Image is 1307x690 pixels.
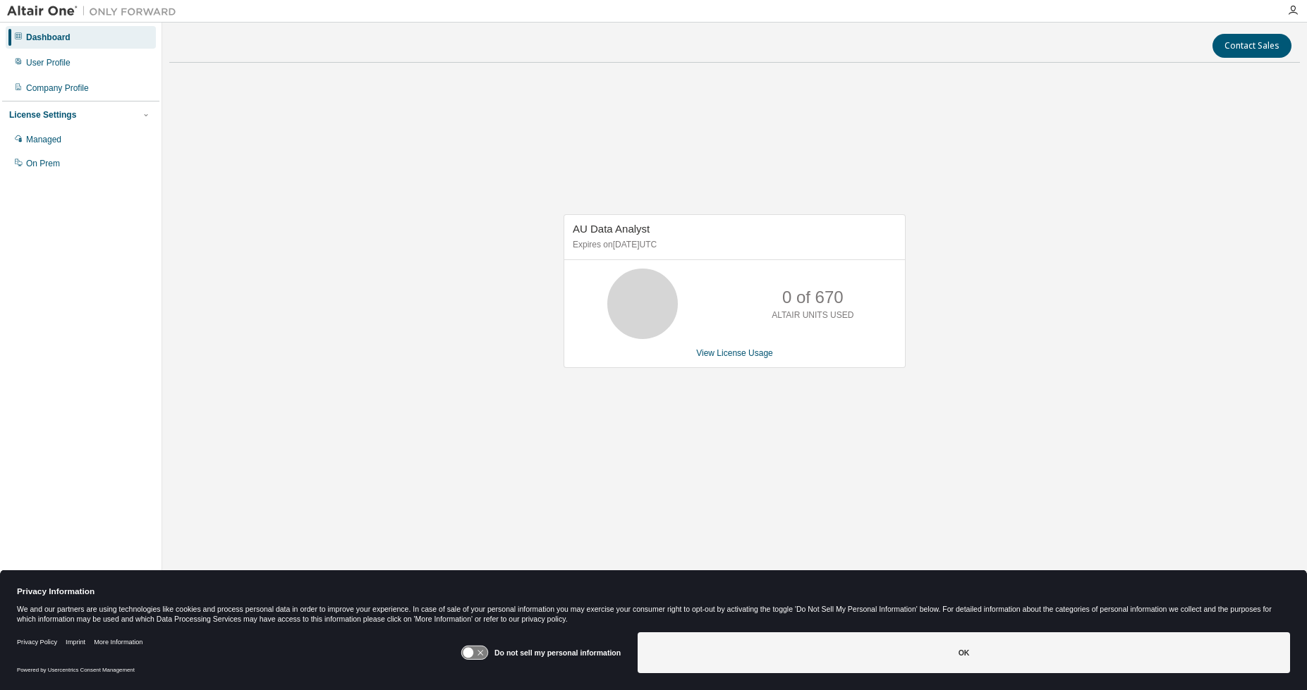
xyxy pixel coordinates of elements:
[26,57,71,68] div: User Profile
[696,348,773,358] a: View License Usage
[573,239,893,251] p: Expires on [DATE] UTC
[772,309,853,321] p: ALTAIR UNITS USED
[26,158,60,169] div: On Prem
[7,4,183,18] img: Altair One
[26,32,71,43] div: Dashboard
[26,134,61,145] div: Managed
[9,109,76,121] div: License Settings
[573,223,650,235] span: AU Data Analyst
[26,82,89,94] div: Company Profile
[782,285,844,309] p: 0 of 670
[1212,34,1291,58] button: Contact Sales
